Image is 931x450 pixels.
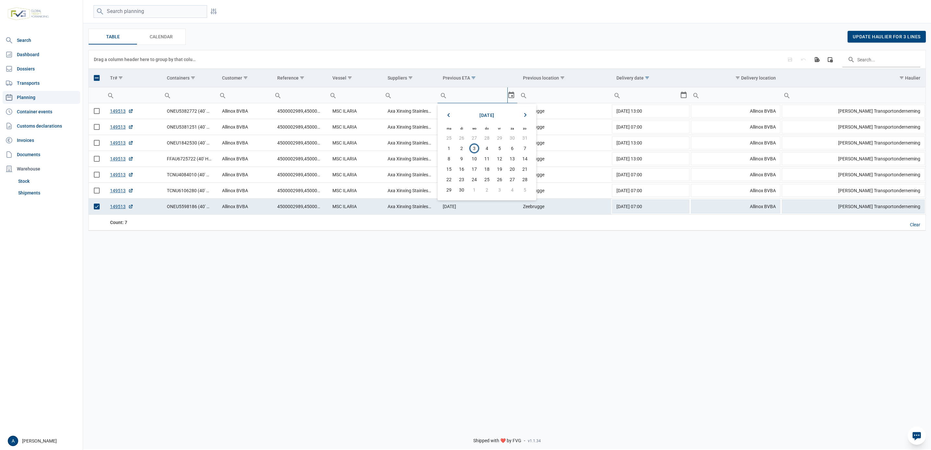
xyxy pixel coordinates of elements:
span: 9 [457,154,466,163]
div: Tr# [110,75,117,81]
td: zondag 5 oktober 2025 [518,185,531,195]
span: Table [106,33,120,41]
td: 4500002989,4500002989,4500003006,4500003093,4500002741,4500002791,4500002791,4500002837,450000283... [272,183,327,199]
td: Axa Xinxing Stainless Steel Co., Ltd. [382,135,438,151]
span: 5 [520,185,529,194]
span: Show filter options for column 'Customer' [243,75,248,80]
div: Previous ETA [443,75,470,81]
span: 11 [482,154,491,163]
div: Delivery location [741,75,776,81]
span: v1.1.34 [528,438,541,444]
span: 29 [444,185,453,194]
div: Warehouse [3,162,80,175]
td: dinsdag 2 september 2025 [455,143,468,154]
div: Vessel [332,75,346,81]
td: Axa Xinxing Stainless Steel Co., Ltd. [382,167,438,183]
span: 17 [470,165,479,174]
td: ONEU5382772 (40' HQ) [162,103,217,119]
span: Calendar [150,33,173,41]
td: Column Reference [272,69,327,87]
td: vrijdag 3 oktober 2025 [493,185,506,195]
td: maandag 15 september 2025 [443,164,455,174]
a: Documents [3,148,80,161]
a: Search [3,34,80,47]
td: Filter cell [382,87,438,103]
div: Search box [518,87,529,103]
td: ONEU5381251 (40' HQ) [162,119,217,135]
td: MSC ILARIA [327,183,382,199]
div: Search box [611,87,623,103]
a: 149513 [110,140,133,146]
div: Delivery date [616,75,644,81]
td: ONEU1842530 (40' HQ) [162,135,217,151]
td: woensdag 1 oktober 2025 [468,185,481,195]
span: Show filter options for column 'Previous location' [560,75,565,80]
td: MSC ILARIA [327,135,382,151]
a: 149513 [110,108,133,114]
th: wo [468,124,481,133]
td: Axa Xinxing Stainless Steel Co., Ltd. [382,151,438,167]
span: [DATE] 07:00 [616,172,642,177]
td: maandag 1 september 2025 [443,143,455,154]
td: Column Customer [217,69,272,87]
div: A [8,436,18,446]
td: Filter cell [690,87,781,103]
input: Filter cell [162,87,217,103]
td: donderdag 28 augustus 2025 [481,133,493,143]
td: zondag 21 september 2025 [518,164,531,174]
span: [DATE] [479,113,494,118]
span: 7 [520,144,529,153]
div: Select row [94,188,100,194]
input: Search in the data grid [842,52,920,67]
span: 3 [495,185,504,194]
input: Filter cell [438,87,507,103]
a: 149513 [110,156,133,162]
span: 24 [470,175,479,184]
td: Allinox BVBA [217,167,272,183]
span: Show filter options for column 'Delivery location' [735,75,740,80]
span: - [524,438,525,444]
span: 18 [482,165,491,174]
div: Suppliers [388,75,407,81]
td: Allinox BVBA [217,183,272,199]
span: 31 [520,133,529,143]
td: Allinox BVBA [690,151,781,167]
td: Allinox BVBA [690,199,781,215]
td: Zeebrugge [518,103,612,119]
div: Haulier [905,75,920,81]
span: 1 [470,185,479,194]
a: Dossiers [3,62,80,75]
td: zondag 14 september 2025 [518,154,531,164]
td: woensdag 24 september 2025 [468,174,481,185]
div: Clear [905,219,925,231]
input: Filter cell [105,87,162,103]
a: Stock [16,175,80,187]
a: Transports [3,77,80,90]
a: Invoices [3,134,80,147]
td: 4500002989,4500002989,4500003006,4500003093,4500002741,4500002791,4500002791,4500002837,450000283... [272,151,327,167]
td: Column Tr# [105,69,162,87]
td: Axa Xinxing Stainless Steel Co., Ltd. [382,183,438,199]
span: [DATE] 13:00 [616,140,642,145]
span: 28 [482,133,491,143]
td: Filter cell [611,87,690,103]
td: Zeebrugge [518,199,612,215]
div: Reference [277,75,299,81]
td: Column Haulier [781,69,925,87]
td: dinsdag 26 augustus 2025 [455,133,468,143]
td: 4500002989,4500002989,4500003006,4500003093,4500002741,4500002791,4500002791,4500002837,450000283... [272,135,327,151]
div: Customer [222,75,242,81]
span: 10 [470,154,479,163]
div: Search box [105,87,117,103]
div: Data grid toolbar [94,50,920,69]
span: 14 [520,154,529,163]
td: Allinox BVBA [217,151,272,167]
div: Search box [217,87,229,103]
a: 149513 [110,187,133,194]
span: [DATE] 07:00 [616,188,642,193]
td: maandag 25 augustus 2025 [443,133,455,143]
td: 4500002989,4500002989,4500003006,4500003093,4500002741,4500002791,4500002791,4500002837,450000283... [272,199,327,215]
td: vrijdag 12 september 2025 [493,154,506,164]
span: 30 [508,133,517,143]
span: 29 [495,133,504,143]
